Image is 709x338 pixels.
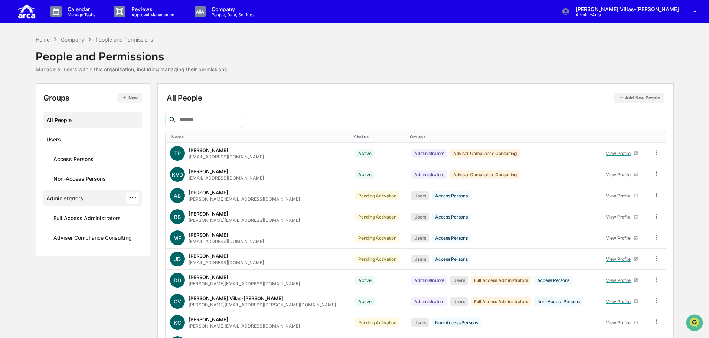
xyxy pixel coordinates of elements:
div: Users [411,213,429,221]
div: Pending Activation [355,234,399,242]
a: View Profile [603,148,641,159]
div: [PERSON_NAME] [189,274,228,280]
div: All People [167,93,664,103]
div: View Profile [606,256,634,262]
div: Access Persons [534,276,573,285]
div: [EMAIL_ADDRESS][DOMAIN_NAME] [189,175,264,181]
div: [PERSON_NAME] [189,316,228,322]
p: How can we help? [7,16,135,27]
button: New [117,93,142,103]
iframe: Open customer support [685,314,705,334]
div: View Profile [606,235,634,241]
div: [PERSON_NAME][EMAIL_ADDRESS][DOMAIN_NAME] [189,323,300,329]
div: [PERSON_NAME] [189,232,228,238]
span: CV [174,298,181,305]
div: Adviser Compliance Consulting [450,149,520,158]
div: Administrators [411,170,447,179]
span: JD [174,256,181,262]
div: Non-Access Persons [53,175,106,184]
div: Pending Activation [355,213,399,221]
div: Administrators [46,195,83,204]
a: View Profile [603,296,641,307]
div: Active [355,149,375,158]
p: Company [206,6,258,12]
span: DD [174,277,181,283]
div: Active [355,297,375,306]
span: Attestations [61,93,92,101]
a: View Profile [603,232,641,244]
p: Approval Management [125,12,180,17]
div: Pending Activation [355,255,399,263]
div: View Profile [606,193,634,198]
div: [PERSON_NAME] [189,211,228,217]
div: View Profile [606,151,634,156]
img: 1746055101610-c473b297-6a78-478c-a979-82029cc54cd1 [7,57,21,70]
button: Start new chat [126,59,135,68]
div: Full Access Administrators [471,276,531,285]
span: BB [174,214,181,220]
span: TP [174,150,181,157]
div: We're available if you need us! [25,64,94,70]
div: Full Access Administrators [53,215,121,224]
div: [PERSON_NAME] [189,253,228,259]
div: View Profile [606,214,634,220]
div: Access Persons [53,156,94,165]
div: Administrators [411,297,447,306]
div: Users [411,191,429,200]
div: Access Persons [432,213,471,221]
div: Users [450,297,468,306]
p: Calendar [62,6,99,12]
div: 🔎 [7,108,13,114]
div: View Profile [606,299,634,304]
div: ··· [126,192,139,204]
div: Active [355,276,375,285]
p: Reviews [125,6,180,12]
button: Add New People [614,93,664,103]
div: Toggle SortBy [410,134,595,140]
div: Users [46,136,61,145]
div: Non-Access Persons [534,297,583,306]
span: Preclearance [15,93,48,101]
div: Users [411,234,429,242]
div: View Profile [606,278,634,283]
div: Users [411,255,429,263]
div: Pending Activation [355,191,399,200]
div: [EMAIL_ADDRESS][DOMAIN_NAME] [189,154,264,160]
a: View Profile [603,253,641,265]
div: Administrators [411,276,447,285]
p: Admin • Arca [570,12,639,17]
div: Administrators [411,149,447,158]
p: Manage Tasks [62,12,99,17]
div: [PERSON_NAME] [189,190,228,196]
span: KC [174,319,181,326]
div: Toggle SortBy [601,134,646,140]
div: All People [46,114,140,126]
div: View Profile [606,172,634,177]
div: [PERSON_NAME] Villas-[PERSON_NAME] [189,295,283,301]
div: 🖐️ [7,94,13,100]
p: People, Data, Settings [206,12,258,17]
div: [PERSON_NAME][EMAIL_ADDRESS][DOMAIN_NAME] [189,217,300,223]
div: Access Persons [432,234,471,242]
div: Users [411,318,429,327]
a: 🗄️Attestations [51,91,95,104]
img: logo [18,3,36,20]
span: AB [174,193,181,199]
div: [EMAIL_ADDRESS][DOMAIN_NAME] [189,239,264,244]
div: Non-Access Persons [432,318,481,327]
p: [PERSON_NAME] Villas-[PERSON_NAME] [570,6,683,12]
a: View Profile [603,190,641,201]
div: [PERSON_NAME][EMAIL_ADDRESS][DOMAIN_NAME] [189,281,300,286]
div: Access Persons [432,191,471,200]
span: KVD [172,171,183,178]
a: 🔎Data Lookup [4,105,50,118]
a: View Profile [603,169,641,180]
div: Home [36,36,50,43]
div: Manage all users within this organization, including managing their permissions [36,66,227,72]
div: [PERSON_NAME][EMAIL_ADDRESS][DOMAIN_NAME] [189,196,300,202]
div: Full Access Administrators [471,297,531,306]
a: View Profile [603,317,641,328]
div: [PERSON_NAME] [189,168,228,174]
div: Groups [43,93,143,103]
